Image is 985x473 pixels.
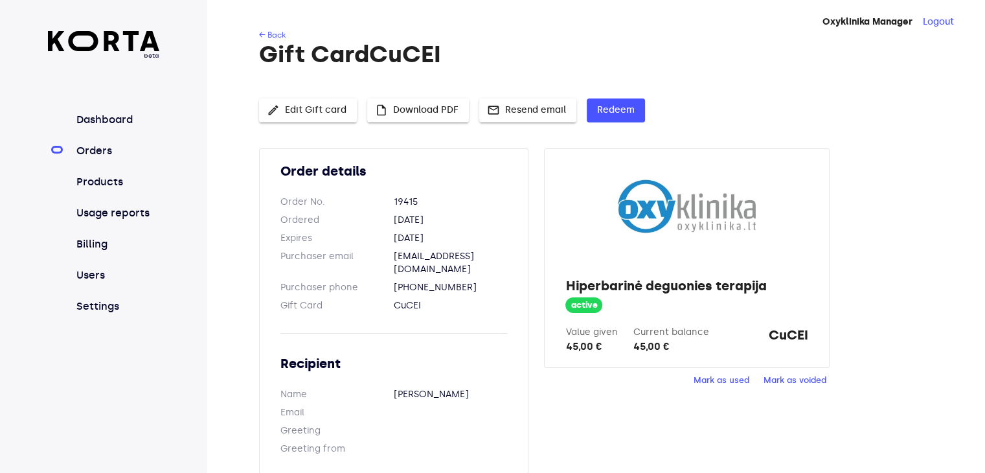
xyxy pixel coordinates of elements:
dt: Email [280,406,394,419]
dt: Purchaser phone [280,281,394,294]
dd: [PERSON_NAME] [394,388,507,401]
span: beta [48,51,160,60]
dd: [DATE] [394,214,507,227]
a: Billing [74,236,160,252]
h1: Gift Card CuCEI [259,41,972,67]
label: Current balance [633,327,708,338]
button: Mark as voided [760,371,830,391]
strong: CuCEI [769,326,808,354]
img: Korta [48,31,160,51]
a: Settings [74,299,160,314]
div: 45,00 € [633,339,708,354]
dt: Ordered [280,214,394,227]
button: Resend email [479,98,576,122]
dt: Greeting [280,424,394,437]
h2: Hiperbarinė deguonies terapija [565,277,808,295]
span: Edit Gift card [269,102,346,119]
dd: CuCEI [394,299,507,312]
a: Dashboard [74,112,160,128]
span: mail [487,104,500,117]
button: Download PDF [367,98,469,122]
dd: [DATE] [394,232,507,245]
dt: Greeting from [280,443,394,456]
strong: Oxyklinika Manager [822,16,912,27]
a: Users [74,268,160,283]
span: active [565,299,602,312]
button: Mark as used [690,371,753,391]
button: Edit Gift card [259,98,357,122]
a: Products [74,174,160,190]
span: insert_drive_file [375,104,388,117]
dd: 19415 [394,196,507,209]
dt: Expires [280,232,394,245]
dt: Gift Card [280,299,394,312]
span: Resend email [490,102,566,119]
dd: [EMAIL_ADDRESS][DOMAIN_NAME] [394,250,507,276]
div: 45,00 € [565,339,617,354]
span: Mark as voided [764,373,826,388]
a: beta [48,31,160,60]
dt: Order No. [280,196,394,209]
a: ← Back [259,30,286,40]
h2: Order details [280,162,507,180]
span: Download PDF [378,102,459,119]
span: edit [267,104,280,117]
h2: Recipient [280,354,507,373]
dd: [PHONE_NUMBER] [394,281,507,294]
button: Logout [923,16,954,29]
dt: Purchaser email [280,250,394,276]
dt: Name [280,388,394,401]
button: Redeem [587,98,645,122]
span: Redeem [597,102,635,119]
span: Mark as used [694,373,749,388]
a: Edit Gift card [259,103,357,114]
a: Orders [74,143,160,159]
a: Usage reports [74,205,160,221]
label: Value given [565,327,617,338]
